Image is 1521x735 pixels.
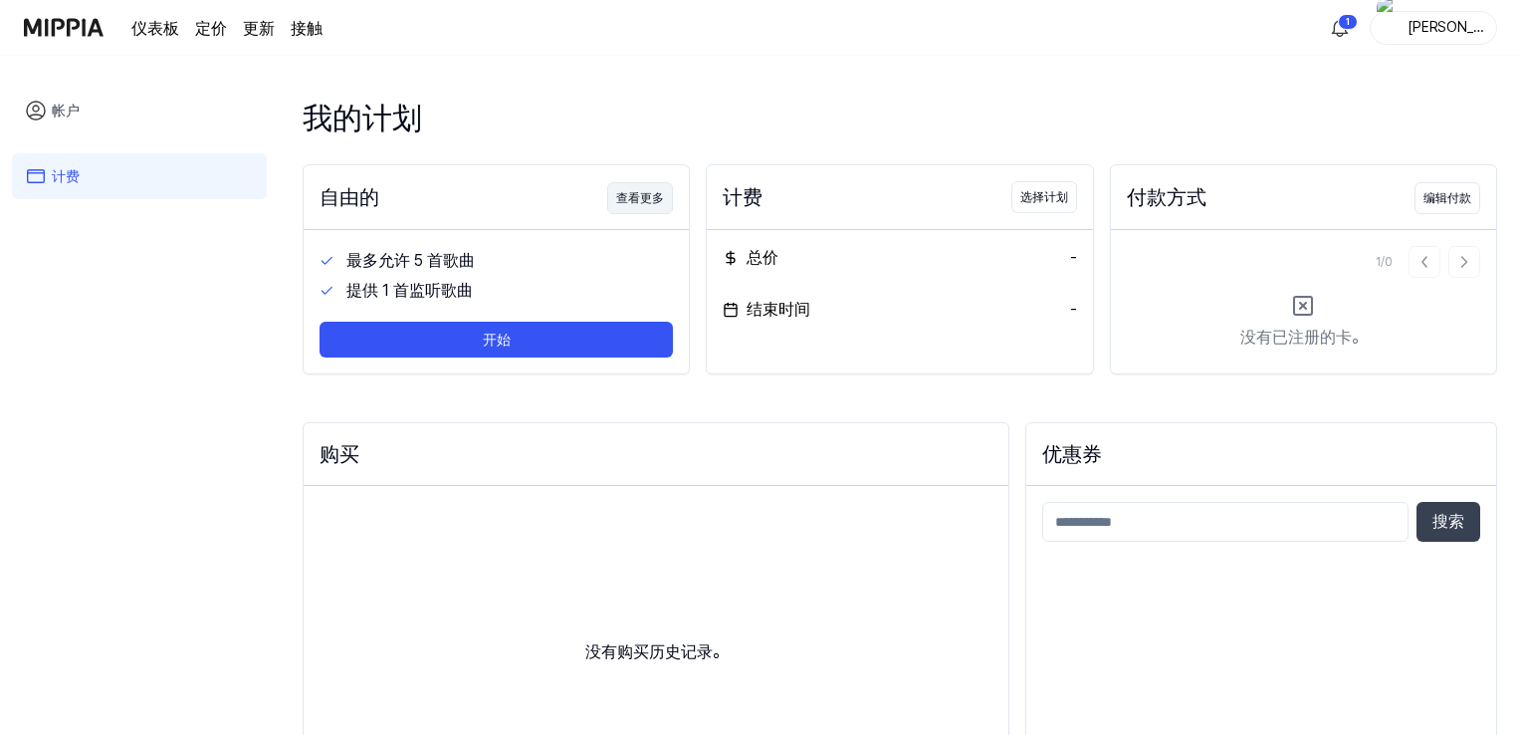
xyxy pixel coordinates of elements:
a: 编辑付款 [1414,180,1480,214]
font: 查看更多 [616,191,664,205]
font: 购买 [320,442,359,466]
button: 搜索 [1416,502,1480,542]
font: 选择计划 [1020,190,1068,204]
font: 1 [1376,255,1381,269]
font: 提供 1 首监听歌曲 [346,281,473,300]
font: 没有已注册的卡。 [1240,328,1367,347]
font: 接触 [291,19,323,38]
a: 开始 [320,306,673,358]
font: 仪表板 [131,19,179,38]
font: 优惠券 [1042,442,1102,466]
a: 接触 [291,17,323,41]
font: 没有购买历史记录。 [585,642,728,661]
font: 帐户 [52,103,80,119]
font: 我的计划 [303,100,422,135]
button: 查看更多 [607,182,673,214]
font: - [1070,248,1077,267]
font: 编辑付款 [1423,191,1471,205]
a: 计费 [12,153,267,199]
font: 开始 [483,332,511,348]
font: 0 [1385,255,1393,269]
button: 轮廓[PERSON_NAME]尔 [1370,11,1497,45]
a: 更新 [243,17,275,41]
font: 付款方式 [1127,185,1206,209]
button: 编辑付款 [1414,182,1480,214]
a: 仪表板 [131,17,179,41]
a: 帐户 [12,88,267,133]
font: - [1070,300,1077,319]
font: 总价 [747,248,778,267]
font: [PERSON_NAME]尔 [1408,19,1484,57]
font: 结束时间 [747,300,810,319]
font: 更新 [243,19,275,38]
font: / [1381,255,1385,269]
font: 计费 [723,185,762,209]
a: 定价 [195,17,227,41]
img: 알림 [1328,16,1352,40]
font: 计费 [52,168,80,184]
font: 最多允许 5 首歌曲 [346,251,475,270]
font: 1 [1346,16,1350,27]
a: 查看更多 [607,180,673,214]
button: 알림1 [1324,12,1356,44]
button: 选择计划 [1011,181,1077,213]
font: 搜索 [1432,512,1464,531]
button: 开始 [320,322,673,358]
font: 定价 [195,19,227,38]
font: 自由的 [320,185,379,209]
